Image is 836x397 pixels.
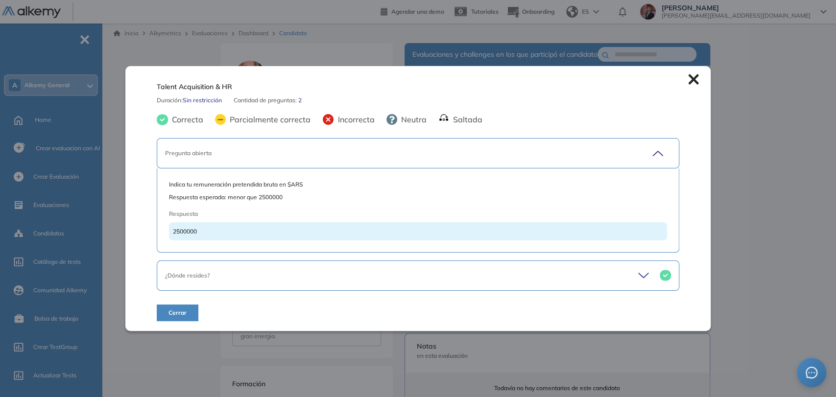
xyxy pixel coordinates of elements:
[157,304,198,321] button: Cerrar
[169,210,617,218] span: Respuesta
[226,114,311,125] span: Parcialmente correcta
[397,114,427,125] span: Neutra
[234,96,298,105] span: Cantidad de preguntas:
[168,114,203,125] span: Correcta
[168,308,187,317] span: Cerrar
[169,193,667,202] span: Respuesta esperada: menor que 2500000
[806,367,817,378] span: message
[334,114,375,125] span: Incorrecta
[298,96,302,105] span: 2
[157,96,183,105] span: Duración :
[173,228,197,235] span: 2500000
[165,149,621,158] div: Pregunta abierta
[183,96,222,105] span: Sin restricción
[449,114,482,125] span: Saltada
[169,180,667,189] span: Indica tu remuneración pretendida bruta en $ARS
[165,272,210,279] span: ¿Dónde resides?
[157,82,232,92] span: Talent Acquisition & HR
